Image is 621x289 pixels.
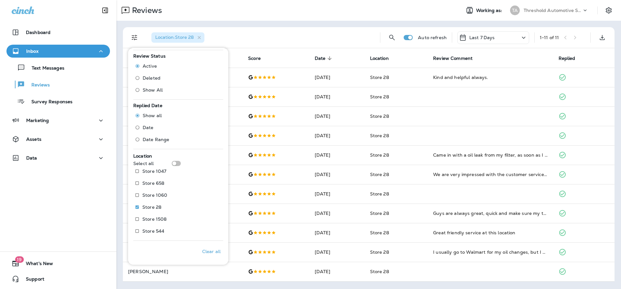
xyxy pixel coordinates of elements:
[142,217,167,222] p: Store 1508
[370,152,389,158] span: Store 28
[133,103,162,108] span: Replied Date
[310,145,365,165] td: [DATE]
[370,269,389,274] span: Store 28
[6,151,110,164] button: Data
[6,257,110,270] button: 19What's New
[6,114,110,127] button: Marketing
[370,56,389,61] span: Location
[603,5,615,16] button: Settings
[310,106,365,126] td: [DATE]
[26,137,41,142] p: Assets
[143,113,162,118] span: Show all
[143,63,157,69] span: Active
[143,87,163,93] span: Show All
[310,68,365,87] td: [DATE]
[128,269,238,274] p: [PERSON_NAME]
[310,204,365,223] td: [DATE]
[370,133,389,139] span: Store 28
[200,243,223,260] button: Clear all
[26,155,37,161] p: Data
[310,223,365,242] td: [DATE]
[559,56,575,61] span: Replied
[248,56,261,61] span: Score
[142,228,164,234] p: Store 544
[133,53,166,59] span: Review Status
[6,26,110,39] button: Dashboard
[202,249,221,254] p: Clear all
[6,61,110,74] button: Text Messages
[370,249,389,255] span: Store 28
[26,49,38,54] p: Inbox
[6,272,110,285] button: Support
[151,32,204,43] div: Location:Store 28
[6,133,110,146] button: Assets
[433,55,481,61] span: Review Comment
[19,261,53,269] span: What's New
[143,137,169,142] span: Date Range
[310,184,365,204] td: [DATE]
[15,256,24,263] span: 19
[133,153,152,159] span: Location
[310,262,365,281] td: [DATE]
[248,55,269,61] span: Score
[26,118,49,123] p: Marketing
[25,82,50,88] p: Reviews
[96,4,114,17] button: Collapse Sidebar
[128,31,141,44] button: Filters
[129,6,162,15] p: Reviews
[370,191,389,197] span: Store 28
[6,78,110,91] button: Reviews
[433,171,548,178] div: We are very impressed with the customer service here. Jared and the other workers were very frien...
[370,230,389,236] span: Store 28
[143,125,154,130] span: Date
[142,193,167,198] p: Store 1060
[370,172,389,177] span: Store 28
[433,210,548,217] div: Guys are always great, quick and make sure my truck stays running good!
[370,74,389,80] span: Store 28
[133,161,154,166] p: Select all
[433,229,548,236] div: Great friendly service at this location
[469,35,495,40] p: Last 7 Days
[433,249,548,255] div: I usually go to Walmart for my oil changes, but I noticed Grease Monkey was having a deal if you ...
[310,126,365,145] td: [DATE]
[370,113,389,119] span: Store 28
[310,87,365,106] td: [DATE]
[315,56,326,61] span: Date
[370,210,389,216] span: Store 28
[26,30,50,35] p: Dashboard
[370,94,389,100] span: Store 28
[25,65,64,72] p: Text Messages
[6,94,110,108] button: Survey Responses
[524,8,582,13] p: Threshold Automotive Service dba Grease Monkey
[596,31,609,44] button: Export as CSV
[128,44,228,265] div: Filters
[476,8,504,13] span: Working as:
[310,165,365,184] td: [DATE]
[19,276,44,284] span: Support
[25,99,72,105] p: Survey Responses
[433,56,473,61] span: Review Comment
[143,75,160,81] span: Deleted
[433,74,548,81] div: Kind and helpful always.
[510,6,520,15] div: TA
[310,242,365,262] td: [DATE]
[6,45,110,58] button: Inbox
[142,181,164,186] p: Store 658
[142,205,161,210] p: Store 28
[155,34,194,40] span: Location : Store 28
[559,55,584,61] span: Replied
[315,55,334,61] span: Date
[386,31,398,44] button: Search Reviews
[540,35,559,40] div: 1 - 11 of 11
[370,55,397,61] span: Location
[418,35,447,40] p: Auto refresh
[433,152,548,158] div: Came in with a oil leak from my filter, as soon as I pulled in had immediate service from Kenden ...
[142,169,166,174] p: Store 1047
